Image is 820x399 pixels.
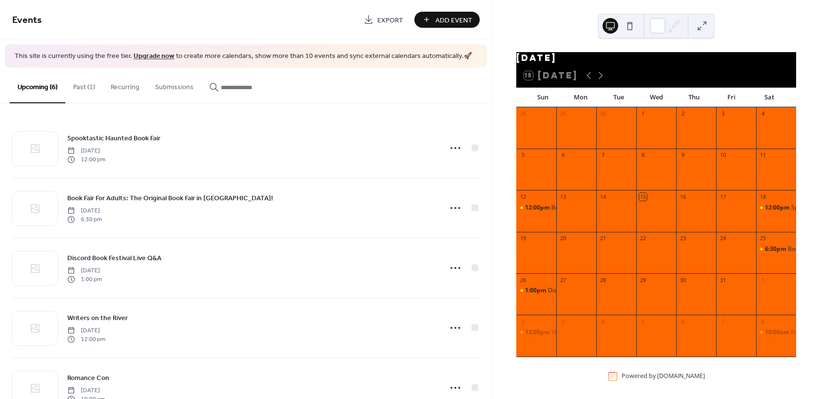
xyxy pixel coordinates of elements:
div: Sun [524,88,562,107]
span: Book Fair For Adults: The Original Book Fair in [GEOGRAPHIC_DATA]! [67,193,273,203]
div: Tue [600,88,637,107]
span: 10:00am [765,328,791,337]
div: 10 [719,152,726,159]
span: 12:00 pm [67,335,105,344]
div: 31 [719,276,726,284]
div: 18 [759,193,766,200]
div: 17 [719,193,726,200]
span: Discord Book Festival Live Q&A [67,253,161,263]
span: Add Event [435,15,472,25]
div: 4 [759,110,766,117]
div: 6 [679,318,686,325]
div: 22 [639,235,646,242]
div: 21 [599,235,606,242]
div: Powered by [622,372,705,380]
button: Past (1) [65,68,103,102]
a: Discord Book Festival Live Q&A [67,252,161,264]
span: This site is currently using the free tier. to create more calendars, show more than 10 events an... [15,52,472,61]
div: Sat [751,88,788,107]
div: 6 [559,152,566,159]
span: Romance Con [67,373,109,383]
div: 24 [719,235,726,242]
button: Add Event [414,12,480,28]
span: Spooktastic Haunted Book Fair [67,133,160,143]
div: 19 [519,235,527,242]
div: 30 [679,276,686,284]
div: 11 [759,152,766,159]
div: Romance Con [756,328,796,337]
div: Discord Book Festival Live Q&A [548,286,632,295]
a: Book Fair For Adults: The Original Book Fair in [GEOGRAPHIC_DATA]! [67,192,273,204]
div: 9 [679,152,686,159]
div: 2 [679,110,686,117]
div: 15 [639,193,646,200]
div: 8 [639,152,646,159]
div: 25 [759,235,766,242]
div: 1 [759,276,766,284]
span: Export [377,15,403,25]
div: 12 [519,193,527,200]
button: Submissions [147,68,201,102]
span: [DATE] [67,266,102,275]
div: 2 [519,318,527,325]
span: 12:00 pm [67,155,105,164]
div: Fri [713,88,750,107]
span: 12:00pm [525,328,551,337]
span: [DATE] [67,386,105,395]
a: Romance Con [67,372,109,383]
div: 5 [639,318,646,325]
div: 30 [599,110,606,117]
div: 13 [559,193,566,200]
a: Spooktastic Haunted Book Fair [67,133,160,144]
div: Thu [675,88,713,107]
div: Boozy Book Fair [516,204,556,212]
div: 3 [719,110,726,117]
a: Upgrade now [134,50,175,63]
button: Upcoming (6) [10,68,65,103]
div: Writers on the River [516,328,556,337]
div: Wed [637,88,675,107]
span: 12:00pm [525,204,551,212]
div: 1 [639,110,646,117]
div: 29 [559,110,566,117]
a: Writers on the River [67,312,128,323]
div: 29 [639,276,646,284]
a: Export [356,12,410,28]
div: 4 [599,318,606,325]
div: Spooktastic Haunted Book Fair [756,204,796,212]
div: Book Fair For Adults: The Original Book Fair in Metro Detroit! [756,245,796,253]
span: [DATE] [67,206,102,215]
div: [DATE] [516,52,796,64]
div: 28 [519,110,527,117]
a: [DOMAIN_NAME] [657,372,705,380]
span: [DATE] [67,146,105,155]
div: 16 [679,193,686,200]
span: [DATE] [67,326,105,335]
div: Writers on the River [551,328,605,337]
span: Events [12,11,42,30]
div: 23 [679,235,686,242]
span: 1:00 pm [67,275,102,284]
div: 7 [599,152,606,159]
div: 26 [519,276,527,284]
div: Boozy Book Fair [551,204,595,212]
div: Discord Book Festival Live Q&A [516,286,556,295]
div: 5 [519,152,527,159]
div: 27 [559,276,566,284]
span: 6:30 pm [67,215,102,224]
span: 6:30pm [765,245,788,253]
div: 8 [759,318,766,325]
div: Mon [562,88,600,107]
button: Recurring [103,68,147,102]
div: 28 [599,276,606,284]
div: 20 [559,235,566,242]
span: 1:00pm [525,286,548,295]
div: 7 [719,318,726,325]
span: Writers on the River [67,313,128,323]
span: 12:00pm [765,204,791,212]
div: 14 [599,193,606,200]
div: 3 [559,318,566,325]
